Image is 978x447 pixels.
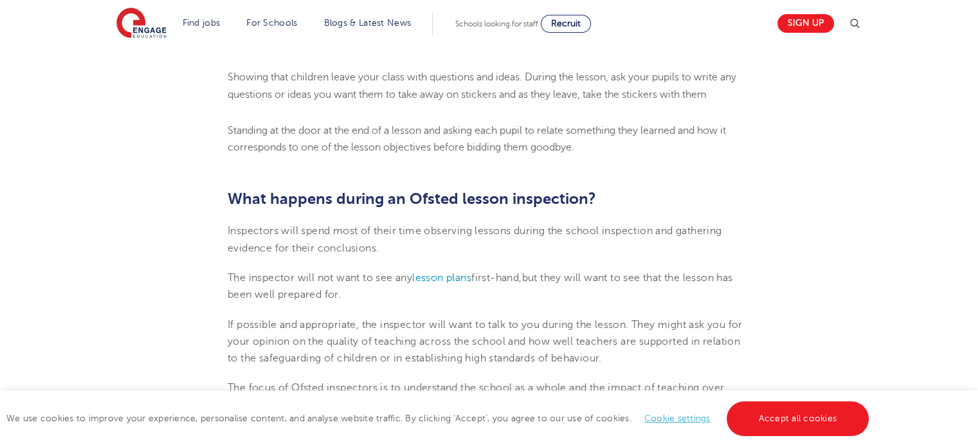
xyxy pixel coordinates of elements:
[644,414,711,423] a: Cookie settings
[551,19,581,28] span: Recruit
[228,272,412,284] span: The inspector will not want to see any
[412,272,471,284] a: lesson plans
[324,18,412,28] a: Blogs & Latest News
[183,18,221,28] a: Find jobs
[228,225,721,253] span: Inspectors will spend most of their time observing lessons during the school inspection and gathe...
[228,125,726,153] span: Standing at the door at the end of a lesson and asking each pupil to relate something they learne...
[412,272,521,284] span: first-hand,
[228,71,736,100] span: Showing that children leave your class with questions and ideas. During the lesson, ask your pupi...
[228,382,729,428] span: The focus of Ofsted inspectors is to understand the school as a whole and the impact of teaching ...
[116,8,167,40] img: Engage Education
[727,401,869,436] a: Accept all cookies
[455,19,538,28] span: Schools looking for staff
[541,15,591,33] a: Recruit
[228,319,743,365] span: If possible and appropriate, the inspector will want to talk to you during the lesson. They might...
[6,414,872,423] span: We use cookies to improve your experience, personalise content, and analyse website traffic. By c...
[228,190,596,208] span: What happens during an Ofsted lesson inspection?
[777,14,834,33] a: Sign up
[246,18,297,28] a: For Schools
